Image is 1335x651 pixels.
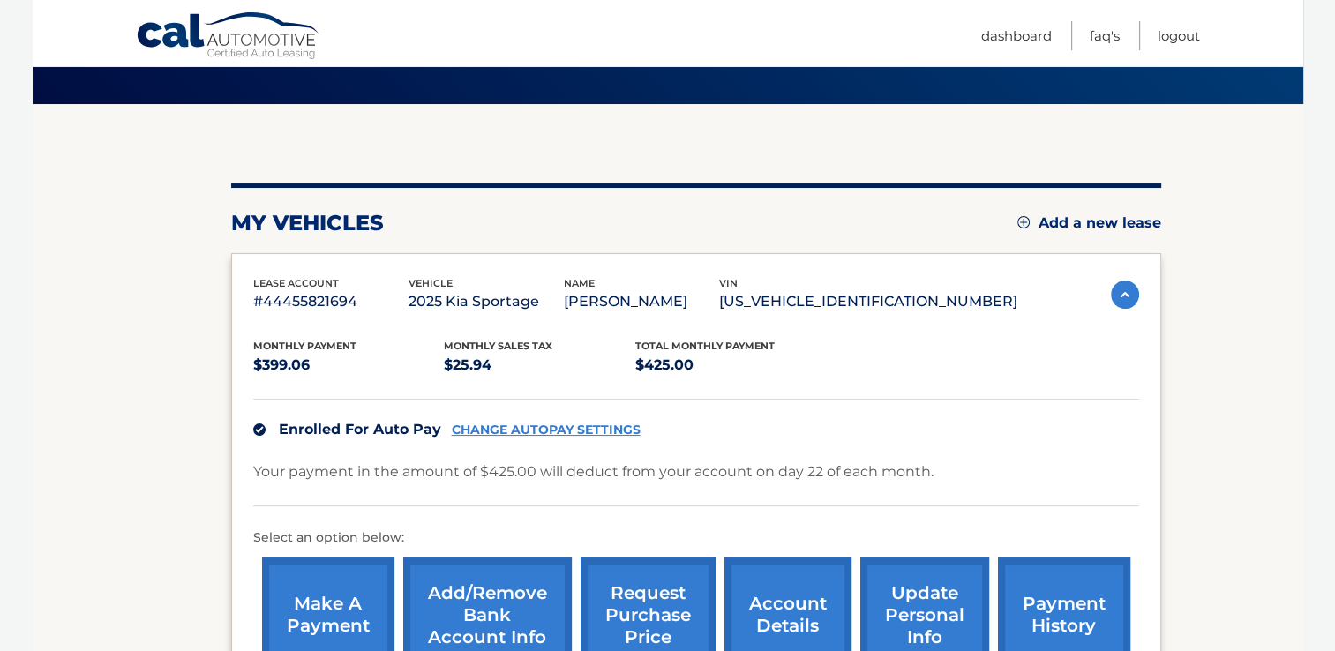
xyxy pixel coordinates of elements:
span: Enrolled For Auto Pay [279,421,441,438]
img: check.svg [253,423,266,436]
p: $25.94 [444,353,635,378]
p: $399.06 [253,353,445,378]
p: Your payment in the amount of $425.00 will deduct from your account on day 22 of each month. [253,460,934,484]
span: Total Monthly Payment [635,340,775,352]
p: [PERSON_NAME] [564,289,719,314]
a: Add a new lease [1017,214,1161,232]
span: vehicle [409,277,453,289]
span: Monthly sales Tax [444,340,552,352]
p: $425.00 [635,353,827,378]
p: 2025 Kia Sportage [409,289,564,314]
a: FAQ's [1090,21,1120,50]
img: add.svg [1017,216,1030,228]
p: #44455821694 [253,289,409,314]
a: Dashboard [981,21,1052,50]
a: CHANGE AUTOPAY SETTINGS [452,423,641,438]
p: Select an option below: [253,528,1139,549]
span: Monthly Payment [253,340,356,352]
h2: my vehicles [231,210,384,236]
p: [US_VEHICLE_IDENTIFICATION_NUMBER] [719,289,1017,314]
span: name [564,277,595,289]
a: Cal Automotive [136,11,321,63]
span: vin [719,277,738,289]
span: lease account [253,277,339,289]
img: accordion-active.svg [1111,281,1139,309]
a: Logout [1158,21,1200,50]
